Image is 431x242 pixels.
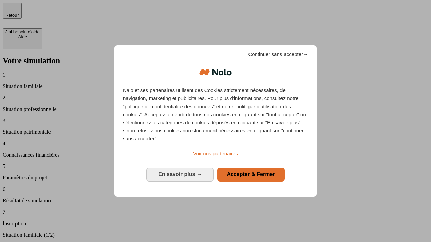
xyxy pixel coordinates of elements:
span: Continuer sans accepter→ [248,50,308,58]
button: En savoir plus: Configurer vos consentements [146,168,214,181]
img: Logo [199,62,232,82]
a: Voir nos partenaires [123,150,308,158]
p: Nalo et ses partenaires utilisent des Cookies strictement nécessaires, de navigation, marketing e... [123,86,308,143]
span: En savoir plus → [158,171,202,177]
span: Accepter & Fermer [227,171,275,177]
button: Accepter & Fermer: Accepter notre traitement des données et fermer [217,168,285,181]
span: Voir nos partenaires [193,151,238,156]
div: Bienvenue chez Nalo Gestion du consentement [114,45,317,196]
